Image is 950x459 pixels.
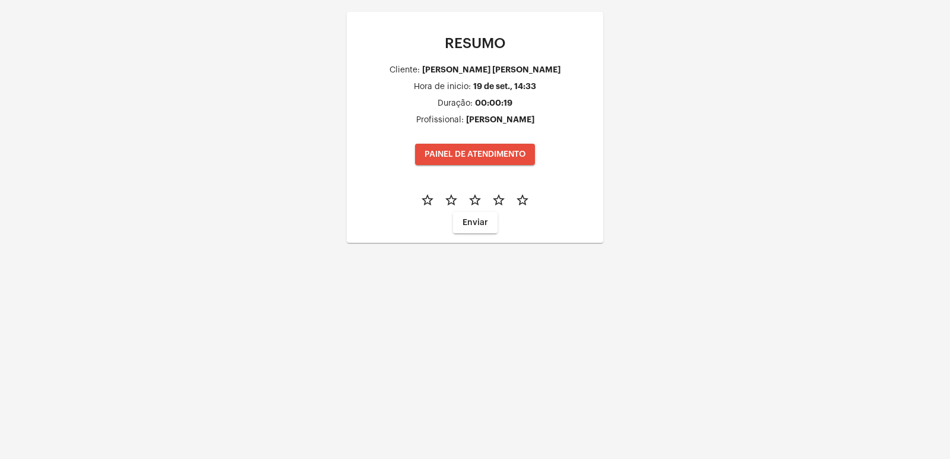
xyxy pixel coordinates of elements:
mat-icon: star_border [444,193,458,207]
div: 00:00:19 [475,99,512,107]
mat-icon: star_border [468,193,482,207]
div: [PERSON_NAME] [PERSON_NAME] [422,65,560,74]
div: 19 de set., 14:33 [473,82,536,91]
mat-icon: star_border [420,193,435,207]
div: Hora de inicio: [414,83,471,91]
div: Duração: [438,99,473,108]
p: RESUMO [356,36,594,51]
span: Enviar [463,219,488,227]
div: Profissional: [416,116,464,125]
button: PAINEL DE ATENDIMENTO [415,144,535,165]
button: Enviar [453,212,498,233]
mat-icon: star_border [492,193,506,207]
div: Cliente: [389,66,420,75]
mat-icon: star_border [515,193,530,207]
span: PAINEL DE ATENDIMENTO [425,150,525,159]
div: [PERSON_NAME] [466,115,534,124]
